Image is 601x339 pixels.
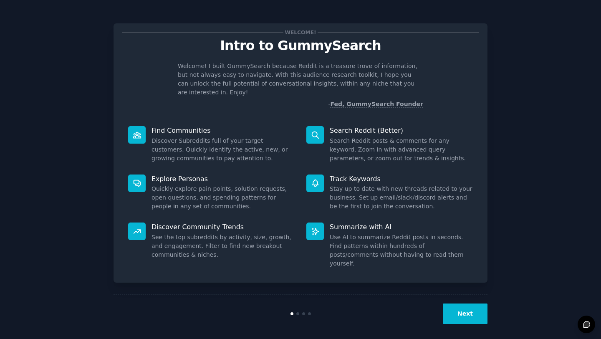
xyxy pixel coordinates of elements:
[283,28,318,37] span: Welcome!
[152,223,295,231] p: Discover Community Trends
[330,185,473,211] dd: Stay up to date with new threads related to your business. Set up email/slack/discord alerts and ...
[152,137,295,163] dd: Discover Subreddits full of your target customers. Quickly identify the active, new, or growing c...
[152,126,295,135] p: Find Communities
[330,137,473,163] dd: Search Reddit posts & comments for any keyword. Zoom in with advanced query parameters, or zoom o...
[122,38,479,53] p: Intro to GummySearch
[152,175,295,183] p: Explore Personas
[330,126,473,135] p: Search Reddit (Better)
[330,233,473,268] dd: Use AI to summarize Reddit posts in seconds. Find patterns within hundreds of posts/comments with...
[330,223,473,231] p: Summarize with AI
[443,304,487,324] button: Next
[330,101,423,108] a: Fed, GummySearch Founder
[178,62,423,97] p: Welcome! I built GummySearch because Reddit is a treasure trove of information, but not always ea...
[152,233,295,259] dd: See the top subreddits by activity, size, growth, and engagement. Filter to find new breakout com...
[152,185,295,211] dd: Quickly explore pain points, solution requests, open questions, and spending patterns for people ...
[328,100,423,109] div: -
[330,175,473,183] p: Track Keywords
